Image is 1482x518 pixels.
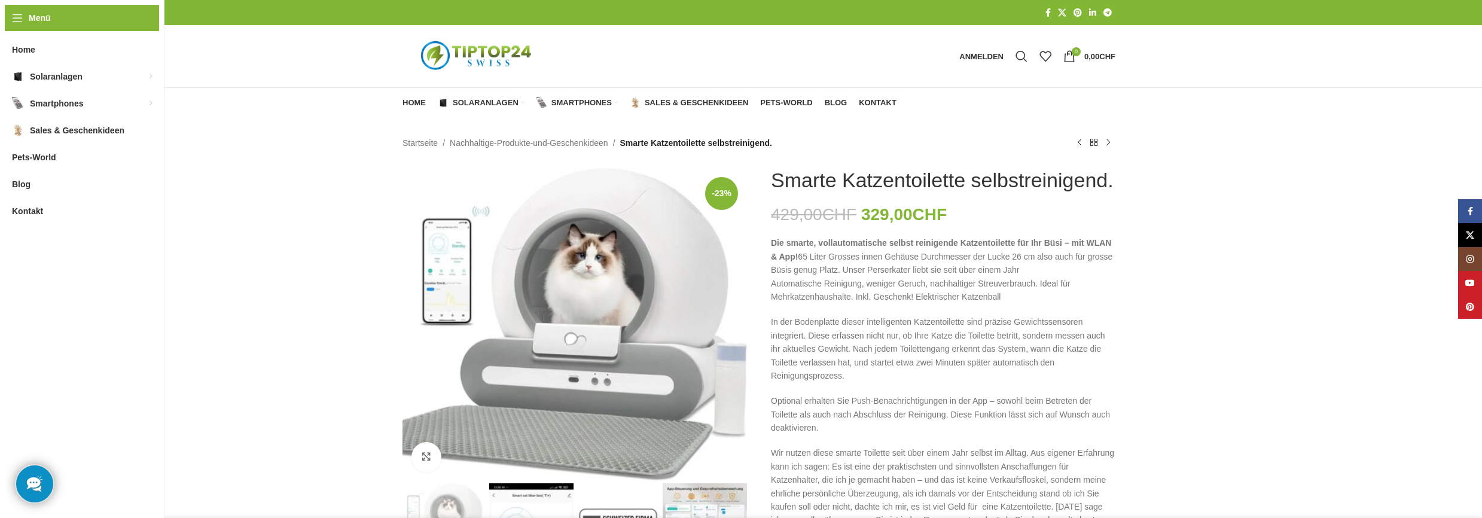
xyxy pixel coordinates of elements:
[760,98,812,108] span: Pets-World
[402,98,426,108] span: Home
[1100,5,1115,21] a: Telegram Social Link
[1010,44,1033,68] a: Suche
[859,98,896,108] span: Kontakt
[402,168,747,481] img: Vollautomatische_smarte_Katzentoilette
[1458,271,1482,295] a: YouTube Social Link
[12,39,35,60] span: Home
[536,91,618,115] a: Smartphones
[402,91,426,115] a: Home
[953,44,1010,68] a: Anmelden
[771,238,1111,261] strong: Die smarte, vollautomatische selbst reinigende Katzentoilette für Ihr Büsi – mit WLAN & App!
[536,97,547,108] img: Smartphones
[1070,5,1085,21] a: Pinterest Social Link
[1057,44,1121,68] a: 0 0,00CHF
[29,11,51,25] span: Menü
[438,91,525,115] a: Solaranlagen
[30,66,83,87] span: Solaranlagen
[760,91,812,115] a: Pets-World
[1099,52,1115,61] span: CHF
[450,136,608,150] a: Nachhaltige-Produkte-und-Geschenkideen
[771,168,1114,193] h1: Smarte Katzentoilette selbstreinigend.
[822,205,857,224] span: CHF
[1458,295,1482,319] a: Pinterest Social Link
[825,91,847,115] a: Blog
[1458,199,1482,223] a: Facebook Social Link
[645,98,748,108] span: Sales & Geschenkideen
[12,71,24,83] img: Solaranlagen
[913,205,947,224] span: CHF
[1042,5,1054,21] a: Facebook Social Link
[12,124,24,136] img: Sales & Geschenkideen
[438,97,449,108] img: Solaranlagen
[30,93,83,114] span: Smartphones
[402,136,772,150] nav: Breadcrumb
[630,97,641,108] img: Sales & Geschenkideen
[12,147,56,168] span: Pets-World
[620,136,772,150] span: Smarte Katzentoilette selbstreinigend.
[397,91,902,115] div: Hauptnavigation
[551,98,612,108] span: Smartphones
[771,205,856,224] bdi: 429,00
[959,53,1004,60] span: Anmelden
[30,120,124,141] span: Sales & Geschenkideen
[1458,223,1482,247] a: X Social Link
[771,236,1115,303] p: 65 Liter Grosses innen Gehäuse Durchmesser der Lucke 26 cm also auch für grosse Büsis genug Platz...
[1072,47,1081,56] span: 0
[1084,52,1115,61] bdi: 0,00
[402,51,552,60] a: Logo der Website
[825,98,847,108] span: Blog
[861,205,947,224] bdi: 329,00
[1054,5,1070,21] a: X Social Link
[630,91,748,115] a: Sales & Geschenkideen
[771,315,1115,382] p: In der Bodenplatte dieser intelligenten Katzentoilette sind präzise Gewichtssensoren integriert. ...
[859,91,896,115] a: Kontakt
[12,200,43,222] span: Kontakt
[705,177,738,210] span: -23%
[1033,44,1057,68] div: Meine Wunschliste
[771,394,1115,434] p: Optional erhalten Sie Push-Benachrichtigungen in der App – sowohl beim Betreten der Toilette als ...
[1101,136,1115,150] a: Nächstes Produkt
[402,136,438,150] a: Startseite
[12,97,24,109] img: Smartphones
[453,98,519,108] span: Solaranlagen
[1458,247,1482,271] a: Instagram Social Link
[1085,5,1100,21] a: LinkedIn Social Link
[12,173,31,195] span: Blog
[1072,136,1087,150] a: Vorheriges Produkt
